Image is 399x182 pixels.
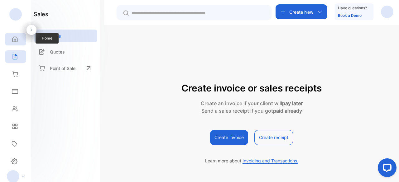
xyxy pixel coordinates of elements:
button: Create New [276,4,327,19]
strong: paid already [273,108,302,114]
iframe: LiveChat chat widget [373,156,399,182]
a: Book a Demo [338,13,362,18]
p: Quotes [50,49,65,55]
p: Send a sales receipt if you got [181,107,322,114]
p: Learn more about [205,157,298,164]
button: Create invoice [210,130,248,145]
span: Invoicing and Transactions. [243,158,298,164]
p: Create New [289,9,314,15]
a: Point of Sale [34,61,97,75]
p: Create invoice or sales receipts [181,81,322,95]
strong: pay later [282,100,303,106]
p: Sales [50,33,61,39]
a: Quotes [34,45,97,58]
button: Create receipt [254,130,293,145]
p: Have questions? [338,5,367,11]
p: Create an invoice if your client will [181,100,322,107]
h1: sales [34,10,48,18]
p: Point of Sale [50,65,75,72]
a: Sales [34,30,97,42]
span: Home [36,33,59,44]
